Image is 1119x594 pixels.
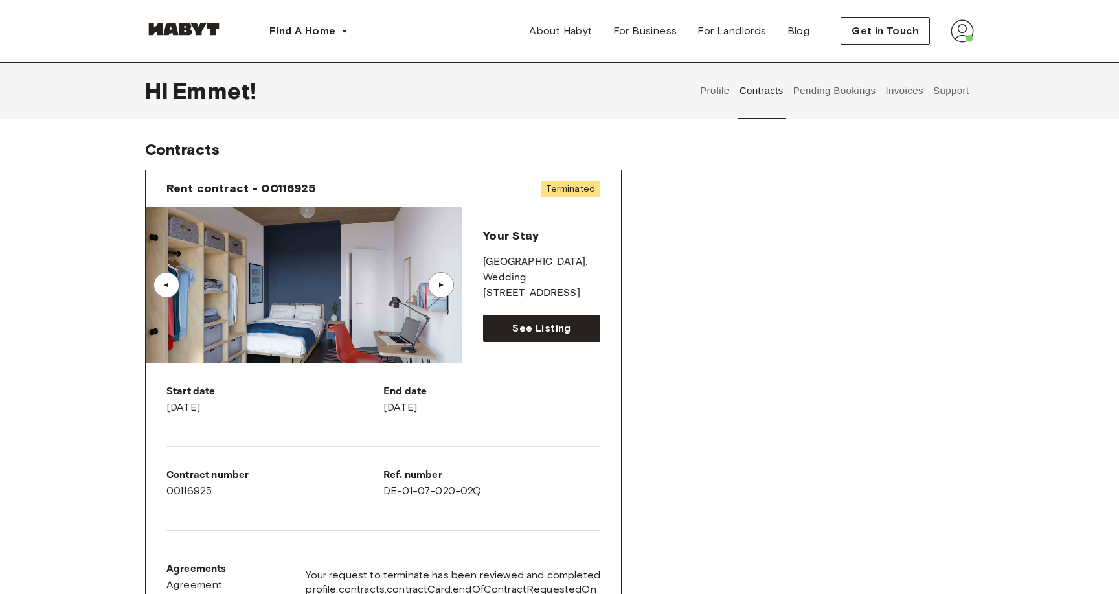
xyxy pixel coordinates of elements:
img: avatar [951,19,974,43]
span: See Listing [512,321,571,336]
span: Terminated [541,181,600,197]
span: Blog [787,23,810,39]
a: Agreement [166,577,227,593]
div: [DATE] [166,384,383,415]
span: About Habyt [529,23,592,39]
a: About Habyt [519,18,602,44]
button: Profile [699,62,732,119]
p: [GEOGRAPHIC_DATA] , Wedding [483,255,600,286]
button: Get in Touch [841,17,930,45]
div: 00116925 [166,468,383,499]
img: Habyt [145,23,223,36]
a: For Landlords [687,18,776,44]
div: user profile tabs [695,62,974,119]
span: For Landlords [697,23,766,39]
p: Agreements [166,562,227,577]
div: [DATE] [383,384,600,415]
span: Hi [145,77,173,104]
button: Find A Home [259,18,359,44]
div: ▲ [160,281,173,289]
span: Get in Touch [852,23,919,39]
p: Start date [166,384,383,400]
span: Contracts [145,140,220,159]
p: Contract number [166,468,383,483]
span: For Business [613,23,677,39]
button: Support [931,62,971,119]
div: ▲ [435,281,447,289]
a: For Business [603,18,688,44]
div: DE-01-07-020-02Q [383,468,600,499]
p: [STREET_ADDRESS] [483,286,600,301]
img: Image of the room [146,207,462,363]
a: See Listing [483,315,600,342]
span: Your Stay [483,229,538,243]
button: Invoices [884,62,925,119]
span: Find A Home [269,23,335,39]
p: Ref. number [383,468,600,483]
a: Blog [777,18,820,44]
button: Pending Bookings [791,62,877,119]
span: Emmet ! [173,77,256,104]
p: End date [383,384,600,400]
span: Rent contract - 00116925 [166,181,316,196]
button: Contracts [738,62,785,119]
span: Agreement [166,577,223,593]
span: Your request to terminate has been reviewed and completed [306,568,600,582]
